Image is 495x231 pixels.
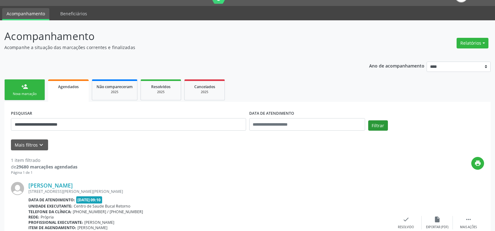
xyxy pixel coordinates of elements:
span: [DATE] 09:10 [76,196,102,203]
i:  [465,216,472,223]
span: Centro de Saude Bucal Retorno [74,203,130,209]
b: Profissional executante: [28,220,83,225]
button: Relatórios [457,38,488,48]
div: de [11,163,77,170]
div: Resolvido [398,225,414,229]
b: Rede: [28,214,39,220]
b: Unidade executante: [28,203,72,209]
b: Item de agendamento: [28,225,76,230]
label: DATA DE ATENDIMENTO [249,108,294,118]
i: print [474,160,481,167]
div: 1 item filtrado [11,157,77,163]
span: [PHONE_NUMBER] / [PHONE_NUMBER] [73,209,143,214]
button: print [471,157,484,170]
span: Resolvidos [151,84,171,89]
i: check [403,216,409,223]
b: Telefone da clínica: [28,209,72,214]
span: [PERSON_NAME] [77,225,107,230]
p: Acompanhe a situação das marcações correntes e finalizadas [4,44,345,51]
div: 2025 [97,90,133,94]
p: Ano de acompanhamento [369,62,424,69]
i: insert_drive_file [434,216,441,223]
span: Não compareceram [97,84,133,89]
span: Cancelados [194,84,215,89]
strong: 29680 marcações agendadas [16,164,77,170]
b: Data de atendimento: [28,197,75,203]
label: PESQUISAR [11,108,32,118]
div: Página 1 de 1 [11,170,77,175]
button: Filtrar [368,120,388,131]
div: Mais ações [460,225,477,229]
div: [STREET_ADDRESS][PERSON_NAME][PERSON_NAME] [28,189,390,194]
i: keyboard_arrow_down [38,142,45,148]
button: Mais filtroskeyboard_arrow_down [11,139,48,150]
a: [PERSON_NAME] [28,182,73,189]
a: Acompanhamento [2,8,49,20]
div: person_add [21,83,28,90]
div: Exportar (PDF) [426,225,448,229]
span: [PERSON_NAME] [84,220,114,225]
span: Agendados [58,84,79,89]
div: 2025 [145,90,176,94]
p: Acompanhamento [4,28,345,44]
span: Própria [41,214,54,220]
a: Beneficiários [56,8,92,19]
div: Nova marcação [9,92,40,96]
div: 2025 [189,90,220,94]
img: img [11,182,24,195]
